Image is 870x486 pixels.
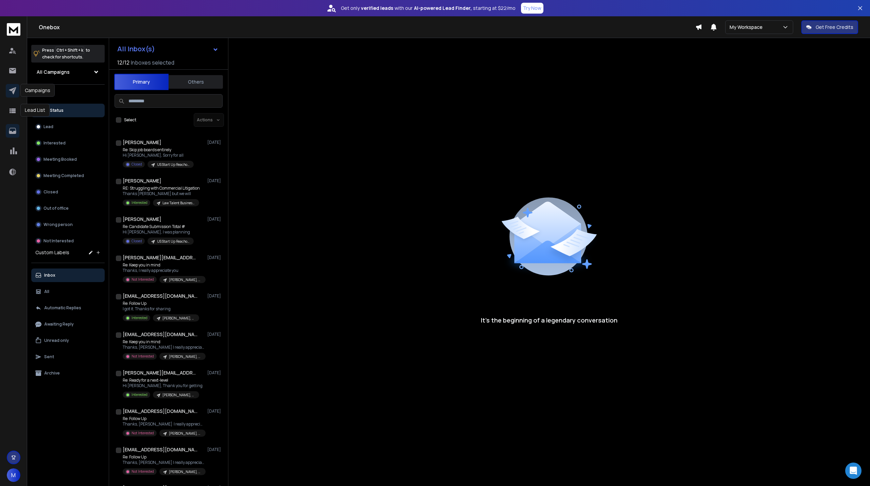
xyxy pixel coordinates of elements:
h1: [EMAIL_ADDRESS][DOMAIN_NAME] [123,331,197,338]
p: Re: Candidate Submission Total # [123,224,194,229]
button: Automatic Replies [31,301,105,315]
div: Campaigns [20,84,55,97]
p: Not Interested [132,277,154,282]
p: My Workspace [730,24,765,31]
h1: All Inbox(s) [117,46,155,52]
p: Re: Follow Up [123,454,204,460]
p: Hi [PERSON_NAME], I was planning [123,229,194,235]
h1: [PERSON_NAME] [123,139,161,146]
button: Wrong person [31,218,105,231]
p: Law Talent Business Development - Active Jobs [162,201,195,206]
p: Re: Skip job boards entirely [123,147,194,153]
button: M [7,468,20,482]
h3: Inboxes selected [131,58,174,67]
p: [PERSON_NAME], LLC Sourcing Full Stack 2nd Job [162,393,195,398]
p: Interested [132,392,147,397]
p: [DATE] [207,447,223,452]
button: Not Interested [31,234,105,248]
p: Hi [PERSON_NAME], Thank you for getting [123,383,203,388]
h1: [EMAIL_ADDRESS][DOMAIN_NAME] [123,293,197,299]
p: Thanks, [PERSON_NAME] I really appreciate you [123,421,204,427]
p: [PERSON_NAME], LLC Sourcing Dev Ops 1st Job [169,277,202,282]
h1: Onebox [39,23,695,31]
p: Wrong person [43,222,73,227]
p: [PERSON_NAME], LLC Sourcing Dev Ops 1st Job [169,354,202,359]
div: Lead List [20,104,50,117]
p: Thanks, I really appreciate you [123,268,204,273]
h1: [PERSON_NAME][EMAIL_ADDRESS][PERSON_NAME][PERSON_NAME][DOMAIN_NAME] [123,254,197,261]
p: Hi [PERSON_NAME], Sorry for all [123,153,194,158]
p: Get only with our starting at $22/mo [341,5,516,12]
p: RE: Struggling with Commercial Litigation [123,186,200,191]
p: It’s the beginning of a legendary conversation [481,315,617,325]
p: Interested [132,200,147,205]
button: Awaiting Reply [31,317,105,331]
h1: [EMAIL_ADDRESS][DOMAIN_NAME] [123,446,197,453]
button: Unread only [31,334,105,347]
p: Not Interested [43,238,74,244]
p: Interested [43,140,66,146]
p: Closed [43,189,58,195]
button: Meeting Booked [31,153,105,166]
button: Out of office [31,202,105,215]
p: [DATE] [207,178,223,184]
strong: AI-powered Lead Finder, [414,5,472,12]
p: Re: Keep you in mind [123,262,204,268]
p: Lead [43,124,53,129]
p: All Status [44,108,64,113]
h1: [PERSON_NAME] [123,177,161,184]
p: [DATE] [207,140,223,145]
span: Ctrl + Shift + k [55,46,84,54]
div: Open Intercom Messenger [845,463,862,479]
p: Archive [44,370,60,376]
p: [DATE] [207,370,223,376]
p: Awaiting Reply [44,322,74,327]
p: [DATE] [207,293,223,299]
p: Meeting Booked [43,157,77,162]
button: Closed [31,185,105,199]
p: Closed [132,239,142,244]
button: Archive [31,366,105,380]
p: Not Interested [132,431,154,436]
p: [PERSON_NAME], LLC Sourcing Dev Ops 1st Job [169,469,202,474]
button: Try Now [521,3,543,14]
p: Closed [132,162,142,167]
button: Primary [114,74,169,90]
h1: [EMAIL_ADDRESS][DOMAIN_NAME] [123,408,197,415]
p: [DATE] [207,216,223,222]
p: Inbox [44,273,55,278]
p: Re: Keep you in mind [123,339,204,345]
button: Interested [31,136,105,150]
p: Sent [44,354,54,360]
p: [DATE] [207,332,223,337]
button: Meeting Completed [31,169,105,183]
h3: Custom Labels [35,249,69,256]
button: Get Free Credits [801,20,858,34]
label: Select [124,117,136,123]
p: Thanks [PERSON_NAME] but we will [123,191,200,196]
h1: [PERSON_NAME] [123,216,161,223]
span: 12 / 12 [117,58,129,67]
p: Thanks, [PERSON_NAME] I really appreciate you [123,345,204,350]
p: [PERSON_NAME], LLC Sourcing Dev Ops 1st Job [169,431,202,436]
p: Not Interested [132,469,154,474]
p: Not Interested [132,354,154,359]
p: Press to check for shortcuts. [42,47,90,60]
img: logo [7,23,20,36]
p: Re: Follow Up [123,301,199,306]
button: All Status [31,104,105,117]
p: Try Now [523,5,541,12]
p: Automatic Replies [44,305,81,311]
p: [DATE] [207,409,223,414]
strong: verified leads [361,5,393,12]
p: Out of office [43,206,69,211]
p: Get Free Credits [816,24,853,31]
p: Re: Follow Up [123,416,204,421]
button: Sent [31,350,105,364]
p: All [44,289,49,294]
button: All [31,285,105,298]
p: I got it. Thanks for sharing [123,306,199,312]
button: Inbox [31,268,105,282]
